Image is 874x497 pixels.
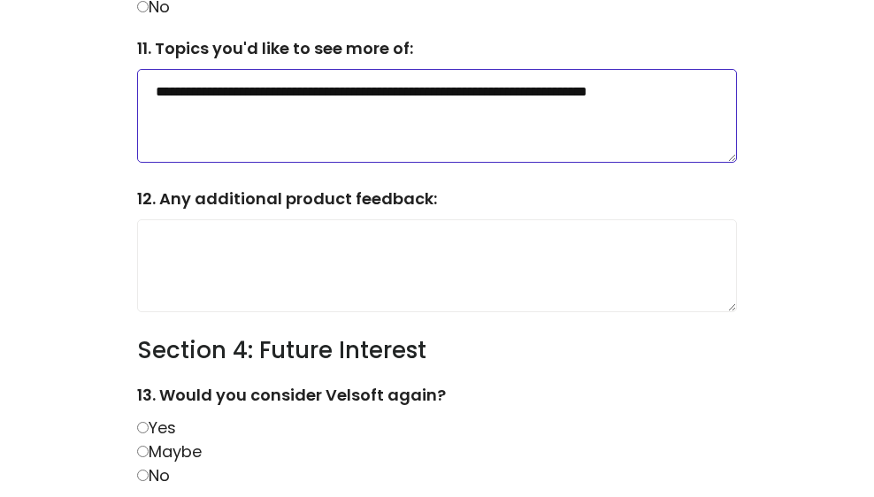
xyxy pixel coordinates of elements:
[137,470,149,481] input: No
[137,446,149,457] input: Maybe
[137,336,737,366] h3: Section 4: Future Interest
[137,464,170,486] label: No
[137,383,737,416] label: 13. Would you consider Velsoft again?
[137,417,176,439] label: Yes
[137,187,737,219] label: 12. Any additional product feedback:
[137,36,737,69] label: 11. Topics you'd like to see more of:
[137,422,149,433] input: Yes
[137,1,149,12] input: No
[137,440,202,463] label: Maybe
